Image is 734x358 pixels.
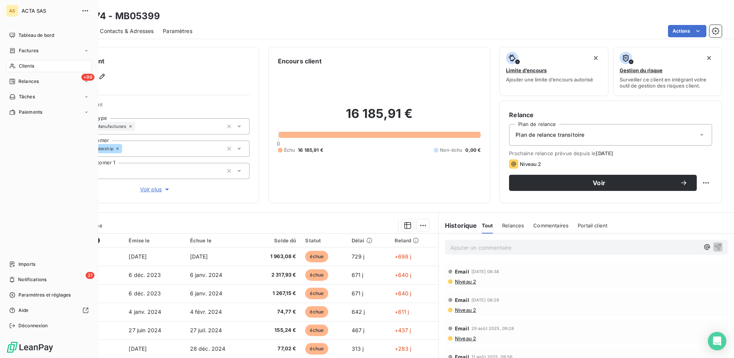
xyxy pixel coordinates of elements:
span: [DATE] 08:38 [471,269,499,274]
span: +283 j [395,345,412,352]
span: 77,02 € [255,345,296,353]
a: Aide [6,304,92,317]
span: 0 [277,141,280,147]
span: 642 j [352,308,365,315]
div: Statut [305,237,342,244]
span: Voir plus [140,186,171,193]
span: 4 févr. 2024 [190,308,222,315]
span: Notifications [18,276,46,283]
span: Niveau 2 [454,278,476,285]
span: 27 juin 2024 [129,327,161,333]
h6: Encours client [278,56,322,66]
span: 27 juil. 2024 [190,327,222,333]
span: [DATE] [596,150,613,156]
span: 729 j [352,253,365,260]
div: Solde dû [255,237,296,244]
span: Prochaine relance prévue depuis le [509,150,712,156]
button: Voir plus [62,185,250,194]
span: ACTA SAS [21,8,77,14]
span: 2 317,93 € [255,271,296,279]
span: 1 267,15 € [255,290,296,297]
span: Limite d’encours [506,67,547,73]
span: Échu [284,147,295,154]
span: 155,24 € [255,327,296,334]
span: 671 j [352,290,364,297]
button: Actions [668,25,706,37]
span: +437 j [395,327,411,333]
div: Open Intercom Messenger [708,332,726,350]
span: Paramètres [163,27,192,35]
span: Surveiller ce client en intégrant votre outil de gestion des risques client. [620,76,715,89]
span: Paiements [19,109,42,116]
span: échue [305,269,328,281]
span: 31 [86,272,94,279]
span: Paramètres et réglages [18,292,71,298]
div: AS [6,5,18,17]
span: Portail client [578,222,607,229]
span: +698 j [395,253,412,260]
span: 4 janv. 2024 [129,308,161,315]
span: 29 août 2025, 09:28 [471,326,514,331]
span: échue [305,343,328,355]
span: [DATE] 08:29 [471,298,499,302]
div: Délai [352,237,385,244]
h3: E-MB 74 - MB05399 [68,9,160,23]
span: 16 185,91 € [298,147,323,154]
span: Relances [18,78,39,85]
span: 313 j [352,345,364,352]
span: 28 déc. 2024 [190,345,226,352]
span: Clients [19,63,34,70]
input: Ajouter une valeur [135,123,141,130]
span: Tableau de bord [18,32,54,39]
span: Email [455,297,469,303]
img: Logo LeanPay [6,341,54,353]
span: Automotive Manufacturers [71,124,127,129]
h6: Historique [439,221,477,230]
span: Niveau 2 [520,161,541,167]
span: +640 j [395,290,412,297]
span: échue [305,306,328,318]
button: Voir [509,175,697,191]
button: Limite d’encoursAjouter une limite d’encours autorisé [499,47,608,96]
span: Voir [518,180,680,186]
span: Relances [502,222,524,229]
span: 467 j [352,327,365,333]
span: 6 janv. 2024 [190,272,223,278]
div: Échue le [190,237,245,244]
span: [DATE] [129,345,147,352]
div: Émise le [129,237,180,244]
span: 74,77 € [255,308,296,316]
button: Gestion du risqueSurveiller ce client en intégrant votre outil de gestion des risques client. [613,47,722,96]
span: échue [305,251,328,262]
span: Email [455,325,469,331]
span: 0,00 € [465,147,481,154]
span: +611 j [395,308,409,315]
span: [DATE] [190,253,208,260]
span: Propriétés Client [62,101,250,112]
span: Factures [19,47,38,54]
span: Tout [482,222,493,229]
span: Gestion du risque [620,67,663,73]
h2: 16 185,91 € [278,106,481,129]
span: Email [455,268,469,275]
span: 671 j [352,272,364,278]
span: Niveau 2 [454,307,476,313]
span: Plan de relance transitoire [516,131,584,139]
span: Déconnexion [18,322,48,329]
div: Retard [395,237,434,244]
span: Non-échu [440,147,462,154]
span: 6 déc. 2023 [129,272,161,278]
span: Imports [18,261,35,268]
span: Contacts & Adresses [100,27,154,35]
span: Ajouter une limite d’encours autorisé [506,76,593,83]
span: Commentaires [533,222,569,229]
span: échue [305,288,328,299]
input: Ajouter une valeur [122,145,128,152]
span: +640 j [395,272,412,278]
span: Aide [18,307,29,314]
span: Niveau 2 [454,335,476,341]
span: 1 963,08 € [255,253,296,260]
span: Tâches [19,93,35,100]
span: [DATE] [129,253,147,260]
span: échue [305,325,328,336]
